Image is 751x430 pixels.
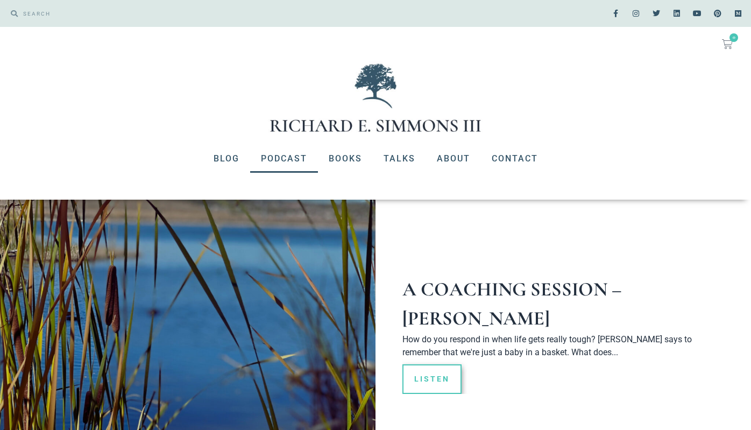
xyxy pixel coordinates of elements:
[373,145,426,173] a: Talks
[203,145,250,173] a: Blog
[18,5,370,22] input: SEARCH
[402,333,729,359] p: How do you respond in when life gets really tough? [PERSON_NAME] says to remember that we're just...
[402,278,622,330] a: A Coaching Session – [PERSON_NAME]
[481,145,549,173] a: Contact
[426,145,481,173] a: About
[709,32,746,56] a: 0
[318,145,373,173] a: Books
[250,145,318,173] a: Podcast
[402,364,462,394] a: Read more about A Coaching Session – Jerry Leachman
[729,33,738,42] span: 0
